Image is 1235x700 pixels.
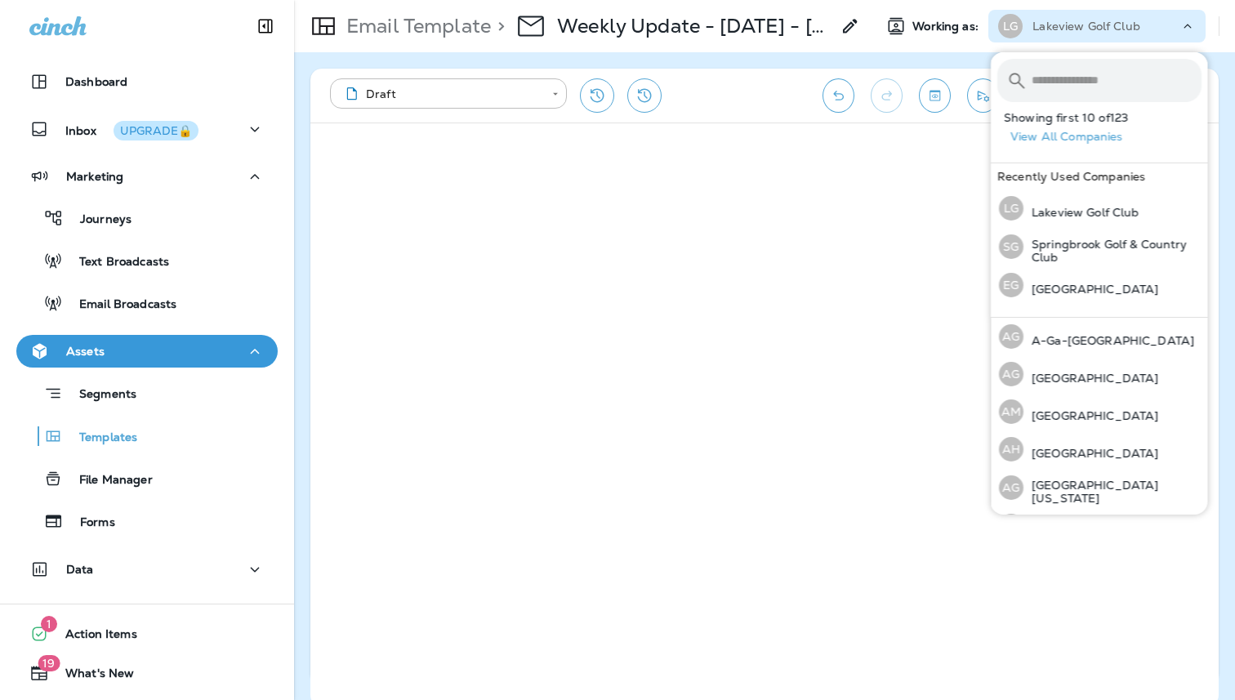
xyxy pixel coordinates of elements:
[1023,372,1158,385] p: [GEOGRAPHIC_DATA]
[340,14,491,38] p: Email Template
[999,437,1023,461] div: AH
[991,266,1208,304] button: EG[GEOGRAPHIC_DATA]
[66,170,123,183] p: Marketing
[991,507,1208,545] button: AL[GEOGRAPHIC_DATA]
[1023,238,1202,264] p: Springbrook Golf & Country Club
[580,78,614,113] button: Restore from previous version
[1023,479,1202,505] p: [GEOGRAPHIC_DATA] [US_STATE]
[823,78,854,113] button: Undo
[49,627,137,647] span: Action Items
[1004,111,1208,124] p: Showing first 10 of 123
[912,20,982,33] span: Working as:
[999,234,1023,259] div: SG
[49,667,134,686] span: What's New
[16,461,278,496] button: File Manager
[999,475,1023,500] div: AG
[16,657,278,689] button: 19What's New
[16,160,278,193] button: Marketing
[120,125,192,136] div: UPGRADE🔒
[66,345,105,358] p: Assets
[991,468,1208,507] button: AG[GEOGRAPHIC_DATA] [US_STATE]
[66,563,94,576] p: Data
[1032,20,1140,33] p: Lakeview Golf Club
[38,655,60,671] span: 19
[991,393,1208,430] button: AM[GEOGRAPHIC_DATA]
[16,243,278,278] button: Text Broadcasts
[63,387,136,404] p: Segments
[967,78,999,113] button: Send test email
[243,10,288,42] button: Collapse Sidebar
[999,273,1023,297] div: EG
[999,514,1023,538] div: AL
[991,318,1208,355] button: AGA-Ga-[GEOGRAPHIC_DATA]
[65,75,127,88] p: Dashboard
[998,14,1023,38] div: LG
[16,335,278,368] button: Assets
[919,78,951,113] button: Toggle preview
[16,419,278,453] button: Templates
[16,201,278,235] button: Journeys
[114,121,198,140] button: UPGRADE🔒
[627,78,662,113] button: View Changelog
[557,14,831,38] p: Weekly Update - [DATE] - [GEOGRAPHIC_DATA]
[16,504,278,538] button: Forms
[1023,206,1139,219] p: Lakeview Golf Club
[999,362,1023,386] div: AG
[991,227,1208,266] button: SGSpringbrook Golf & Country Club
[16,286,278,320] button: Email Broadcasts
[491,14,505,38] p: >
[64,515,115,531] p: Forms
[991,189,1208,227] button: LGLakeview Golf Club
[16,376,278,411] button: Segments
[1004,124,1208,149] button: View All Companies
[991,355,1208,393] button: AG[GEOGRAPHIC_DATA]
[65,121,198,138] p: Inbox
[16,618,278,650] button: 1Action Items
[1023,334,1194,347] p: A-Ga-[GEOGRAPHIC_DATA]
[16,65,278,98] button: Dashboard
[991,430,1208,468] button: AH[GEOGRAPHIC_DATA]
[1023,283,1158,296] p: [GEOGRAPHIC_DATA]
[999,196,1023,221] div: LG
[64,212,132,228] p: Journeys
[63,473,153,488] p: File Manager
[16,553,278,586] button: Data
[991,163,1208,189] div: Recently Used Companies
[63,430,137,446] p: Templates
[341,86,541,102] div: Draft
[1023,409,1158,422] p: [GEOGRAPHIC_DATA]
[999,399,1023,424] div: AM
[999,324,1023,349] div: AG
[16,113,278,145] button: InboxUPGRADE🔒
[63,255,169,270] p: Text Broadcasts
[63,297,176,313] p: Email Broadcasts
[41,616,57,632] span: 1
[557,14,831,38] div: Weekly Update - 9/10/25 - Lakeview
[1023,447,1158,460] p: [GEOGRAPHIC_DATA]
